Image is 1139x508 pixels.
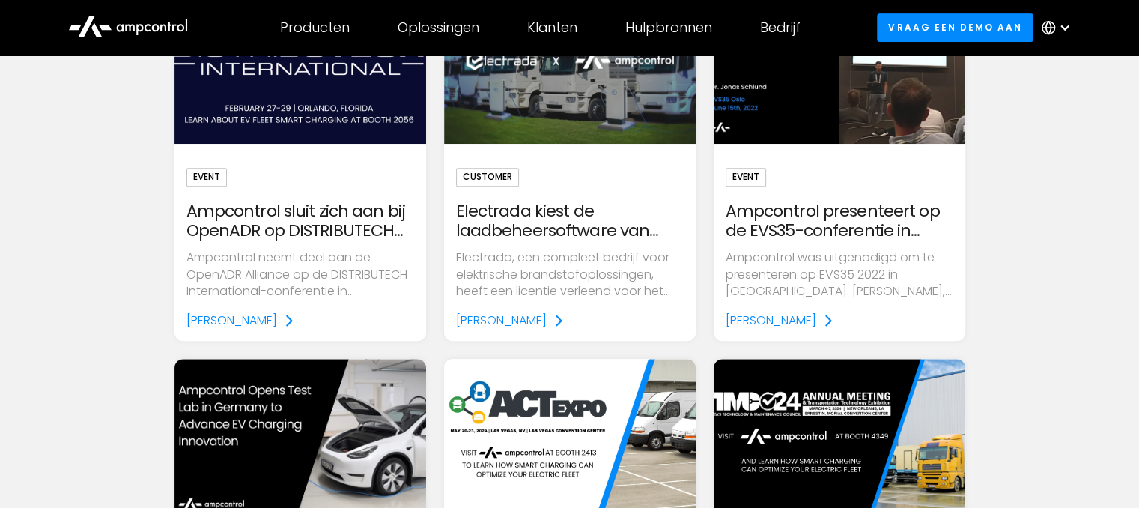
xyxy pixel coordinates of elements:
[456,250,684,300] p: Electrada, een compleet bedrijf voor elektrische brandstofoplossingen, heeft een licentie verleen...
[760,19,801,36] div: Bedrijf
[186,168,227,186] div: Event
[280,19,350,36] div: Producten
[877,13,1033,41] a: Vraag een demo aan
[398,19,479,36] div: Oplossingen
[186,202,414,241] div: Ampcontrol sluit zich aan bij OpenADR op DISTRIBUTECH International 2024
[527,19,577,36] div: Klanten
[186,312,295,329] a: [PERSON_NAME]
[726,312,834,329] a: [PERSON_NAME]
[456,312,547,329] div: [PERSON_NAME]
[186,312,277,329] div: [PERSON_NAME]
[726,312,816,329] div: [PERSON_NAME]
[726,202,953,241] div: Ampcontrol presenteert op de EVS35-conferentie in [GEOGRAPHIC_DATA]
[625,19,712,36] div: Hulpbronnen
[456,168,519,186] div: Customer
[456,202,684,241] div: Electrada kiest de laadbeheersoftware van Ampcontrol voor EV-vloten
[726,168,766,186] div: Event
[456,312,565,329] a: [PERSON_NAME]
[186,250,414,300] p: Ampcontrol neemt deel aan de OpenADR Alliance op de DISTRIBUTECH International-conferentie in [GE...
[726,250,953,300] p: Ampcontrol was uitgenodigd om te presenteren op EVS35 2022 in [GEOGRAPHIC_DATA]. [PERSON_NAME], L...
